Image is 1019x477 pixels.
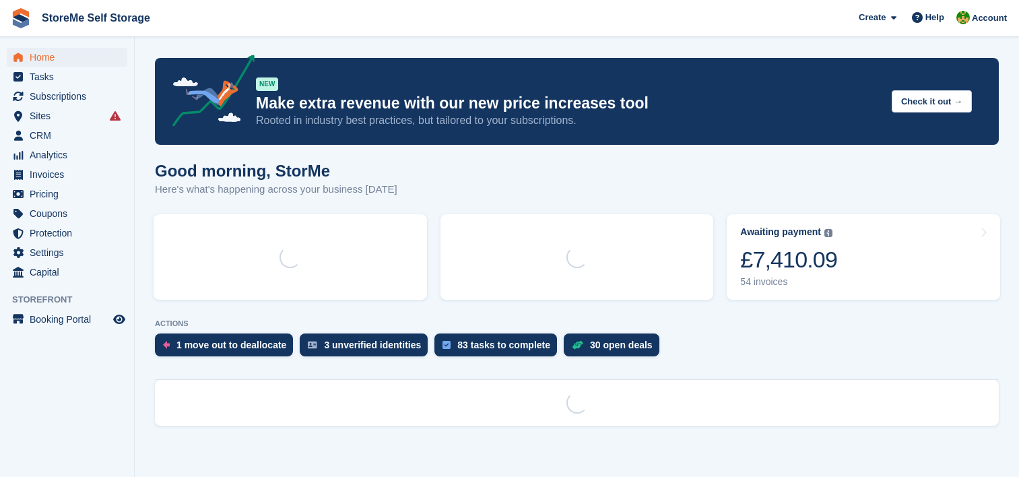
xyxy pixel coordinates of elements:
a: Awaiting payment £7,410.09 54 invoices [727,214,1000,300]
span: Coupons [30,204,110,223]
a: menu [7,243,127,262]
span: Settings [30,243,110,262]
img: verify_identity-adf6edd0f0f0b5bbfe63781bf79b02c33cf7c696d77639b501bdc392416b5a36.svg [308,341,317,349]
a: 30 open deals [564,333,666,363]
p: Here's what's happening across your business [DATE] [155,182,397,197]
a: menu [7,146,127,164]
div: 54 invoices [740,276,837,288]
span: Invoices [30,165,110,184]
a: 3 unverified identities [300,333,434,363]
span: Account [972,11,1007,25]
div: 30 open deals [590,340,653,350]
img: price-adjustments-announcement-icon-8257ccfd72463d97f412b2fc003d46551f7dbcb40ab6d574587a9cd5c0d94... [161,55,255,131]
div: Awaiting payment [740,226,821,238]
a: menu [7,204,127,223]
a: menu [7,67,127,86]
img: StorMe [956,11,970,24]
span: Create [859,11,886,24]
a: StoreMe Self Storage [36,7,156,29]
a: menu [7,165,127,184]
a: 1 move out to deallocate [155,333,300,363]
a: menu [7,48,127,67]
span: Analytics [30,146,110,164]
a: menu [7,106,127,125]
span: Capital [30,263,110,282]
div: 83 tasks to complete [457,340,550,350]
a: menu [7,263,127,282]
span: Pricing [30,185,110,203]
span: Storefront [12,293,134,307]
div: 1 move out to deallocate [176,340,286,350]
span: Help [925,11,944,24]
a: Preview store [111,311,127,327]
span: CRM [30,126,110,145]
a: menu [7,224,127,243]
a: menu [7,185,127,203]
span: Sites [30,106,110,125]
button: Check it out → [892,90,972,113]
i: Smart entry sync failures have occurred [110,110,121,121]
p: ACTIONS [155,319,999,328]
img: move_outs_to_deallocate_icon-f764333ba52eb49d3ac5e1228854f67142a1ed5810a6f6cc68b1a99e826820c5.svg [163,341,170,349]
div: 3 unverified identities [324,340,421,350]
span: Home [30,48,110,67]
span: Tasks [30,67,110,86]
a: menu [7,126,127,145]
img: icon-info-grey-7440780725fd019a000dd9b08b2336e03edf1995a4989e88bcd33f0948082b44.svg [824,229,832,237]
img: stora-icon-8386f47178a22dfd0bd8f6a31ec36ba5ce8667c1dd55bd0f319d3a0aa187defe.svg [11,8,31,28]
img: task-75834270c22a3079a89374b754ae025e5fb1db73e45f91037f5363f120a921f8.svg [442,341,451,349]
span: Booking Portal [30,310,110,329]
img: deal-1b604bf984904fb50ccaf53a9ad4b4a5d6e5aea283cecdc64d6e3604feb123c2.svg [572,340,583,350]
p: Make extra revenue with our new price increases tool [256,94,881,113]
div: £7,410.09 [740,246,837,274]
a: menu [7,87,127,106]
h1: Good morning, StorMe [155,162,397,180]
div: NEW [256,77,278,91]
span: Subscriptions [30,87,110,106]
a: 83 tasks to complete [434,333,564,363]
a: menu [7,310,127,329]
span: Protection [30,224,110,243]
p: Rooted in industry best practices, but tailored to your subscriptions. [256,113,881,128]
